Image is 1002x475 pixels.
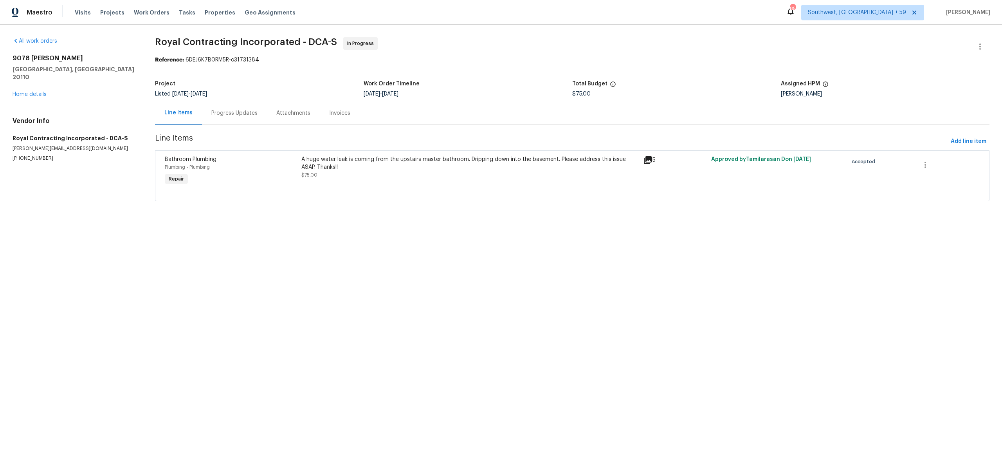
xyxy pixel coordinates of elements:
span: [DATE] [364,91,380,97]
span: [DATE] [382,91,398,97]
a: Home details [13,92,47,97]
span: Geo Assignments [245,9,296,16]
div: 5 [643,155,706,165]
h5: Total Budget [572,81,607,87]
div: A huge water leak is coming from the upstairs master bathroom. Dripping down into the basement. P... [301,155,638,171]
h4: Vendor Info [13,117,136,125]
div: [PERSON_NAME] [781,91,989,97]
h2: 9078 [PERSON_NAME] [13,54,136,62]
span: [DATE] [191,91,207,97]
span: [DATE] [793,157,811,162]
span: Work Orders [134,9,169,16]
span: Visits [75,9,91,16]
h5: Work Order Timeline [364,81,420,87]
span: Plumbing - Plumbing [165,165,210,170]
div: 6DEJ6K7B0RM5R-c31731384 [155,56,989,64]
span: Tasks [179,10,195,15]
div: Progress Updates [211,109,258,117]
span: - [172,91,207,97]
p: [PHONE_NUMBER] [13,155,136,162]
span: Accepted [852,158,878,166]
button: Add line item [948,134,989,149]
span: Properties [205,9,235,16]
span: $75.00 [301,173,317,177]
span: In Progress [347,40,377,47]
div: 856 [790,5,795,13]
span: The hpm assigned to this work order. [822,81,829,91]
a: All work orders [13,38,57,44]
span: The total cost of line items that have been proposed by Opendoor. This sum includes line items th... [610,81,616,91]
span: Bathroom Plumbing [165,157,216,162]
span: Add line item [951,137,986,146]
span: Projects [100,9,124,16]
div: Invoices [329,109,350,117]
span: - [364,91,398,97]
span: $75.00 [572,91,591,97]
span: Royal Contracting Incorporated - DCA-S [155,37,337,47]
span: Listed [155,91,207,97]
p: [PERSON_NAME][EMAIL_ADDRESS][DOMAIN_NAME] [13,145,136,152]
span: Line Items [155,134,948,149]
span: Maestro [27,9,52,16]
h5: Assigned HPM [781,81,820,87]
h5: Royal Contracting Incorporated - DCA-S [13,134,136,142]
h5: Project [155,81,175,87]
b: Reference: [155,57,184,63]
div: Attachments [276,109,310,117]
span: [PERSON_NAME] [943,9,990,16]
span: Repair [166,175,187,183]
h5: [GEOGRAPHIC_DATA], [GEOGRAPHIC_DATA] 20110 [13,65,136,81]
span: Approved by Tamilarasan D on [711,157,811,162]
div: Line Items [164,109,193,117]
span: Southwest, [GEOGRAPHIC_DATA] + 59 [808,9,906,16]
span: [DATE] [172,91,189,97]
